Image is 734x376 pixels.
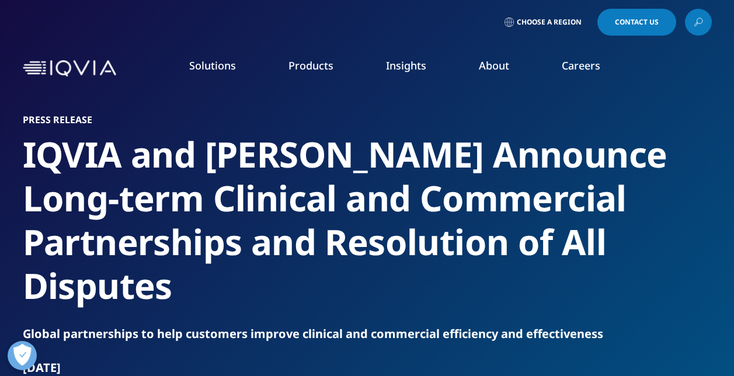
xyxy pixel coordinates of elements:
a: Careers [562,58,600,72]
a: Products [288,58,333,72]
a: Insights [386,58,426,72]
a: Solutions [189,58,236,72]
span: Contact Us [615,19,659,26]
img: IQVIA Healthcare Information Technology and Pharma Clinical Research Company [23,60,116,77]
a: Contact Us [597,9,676,36]
nav: Primary [121,41,712,96]
button: Open Preferences [8,341,37,370]
div: Global partnerships to help customers improve clinical and commercial efficiency and effectiveness [23,326,712,342]
h1: Press Release [23,114,712,126]
div: [DATE] [23,360,712,376]
span: Choose a Region [517,18,582,27]
h2: IQVIA and [PERSON_NAME] Announce Long-term Clinical and Commercial Partnerships and Resolution of... [23,133,712,308]
a: About [479,58,509,72]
